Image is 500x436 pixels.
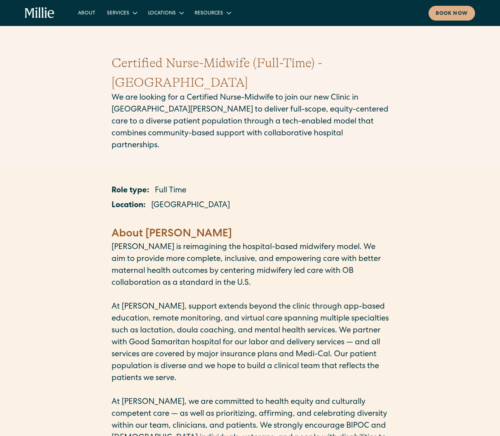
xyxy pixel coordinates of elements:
p: We are looking for a Certified Nurse-Midwife to join our new Clinic in [GEOGRAPHIC_DATA][PERSON_N... [112,92,389,152]
p: [PERSON_NAME] is reimagining the hospital-based midwifery model. We aim to provide more complete,... [112,242,389,289]
p: ‍ [112,289,389,301]
div: Services [107,10,129,17]
div: Locations [142,7,189,19]
a: home [25,7,55,19]
div: Locations [148,10,176,17]
div: Services [101,7,142,19]
a: Book now [429,6,475,21]
div: Resources [195,10,223,17]
div: Resources [189,7,236,19]
p: Location: [112,200,145,212]
strong: About [PERSON_NAME] [112,229,232,240]
p: Full Time [155,185,186,197]
div: Book now [436,10,468,18]
p: Role type: [112,185,149,197]
h1: Certified Nurse-Midwife (Full-Time) - [GEOGRAPHIC_DATA] [112,53,389,92]
p: ‍ [112,215,389,227]
a: About [72,7,101,19]
p: ‍ [112,385,389,397]
p: At [PERSON_NAME], support extends beyond the clinic through app-based education, remote monitorin... [112,301,389,385]
p: [GEOGRAPHIC_DATA] [151,200,230,212]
